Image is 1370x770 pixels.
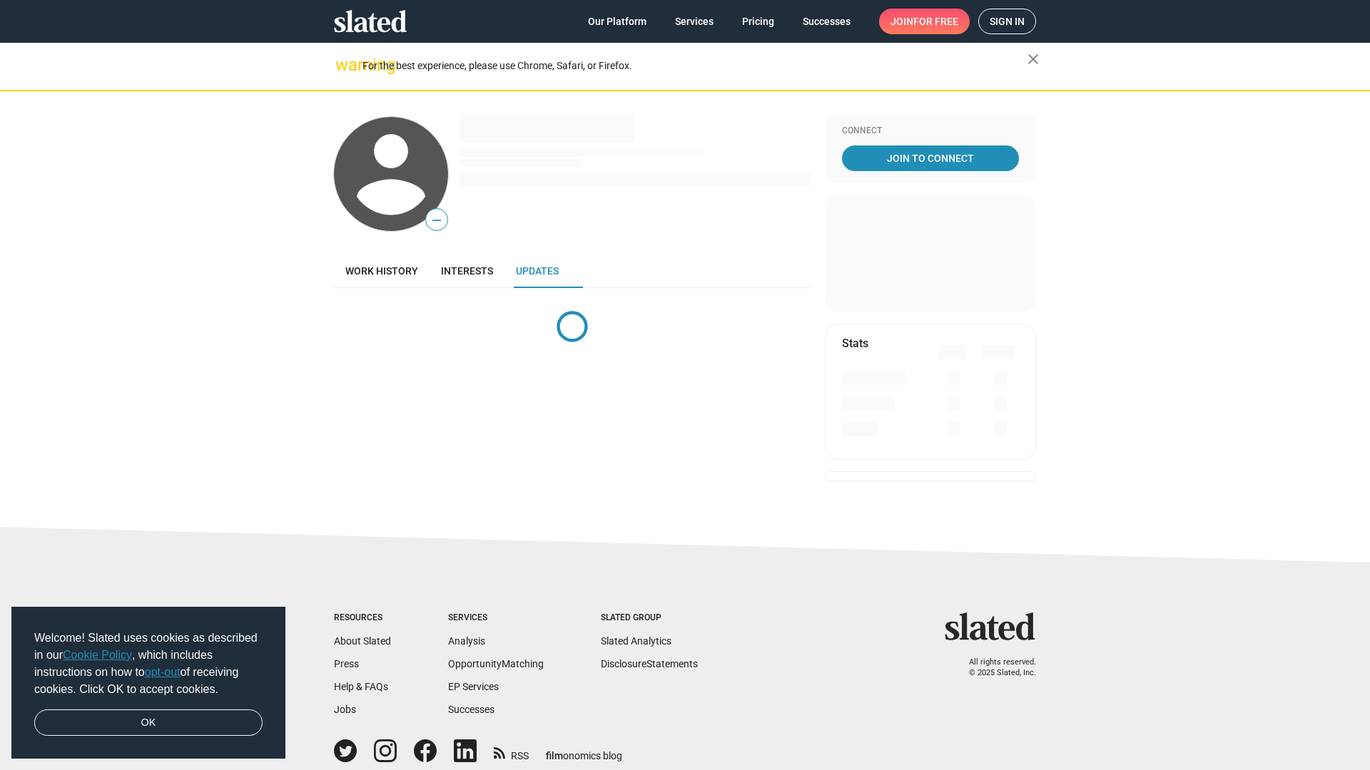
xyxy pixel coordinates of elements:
a: EP Services [448,681,499,692]
a: OpportunityMatching [448,658,544,669]
a: Work history [334,254,430,288]
span: Interests [441,265,493,277]
a: Successes [791,9,862,34]
a: RSS [494,741,529,763]
a: dismiss cookie message [34,709,263,736]
p: All rights reserved. © 2025 Slated, Inc. [954,657,1036,678]
a: Analysis [448,635,485,647]
span: Sign in [990,9,1025,34]
a: Slated Analytics [601,635,671,647]
a: filmonomics blog [546,738,622,763]
a: Our Platform [577,9,658,34]
mat-icon: close [1025,51,1042,68]
div: Services [448,612,544,624]
a: DisclosureStatements [601,658,698,669]
div: Connect [842,125,1019,137]
span: Successes [803,9,851,34]
span: Our Platform [588,9,646,34]
a: Jobs [334,704,356,715]
span: Join To Connect [845,145,1016,171]
span: Services [675,9,714,34]
span: film [546,750,563,761]
a: Services [664,9,725,34]
a: Updates [504,254,570,288]
span: Work history [345,265,418,277]
a: Help & FAQs [334,681,388,692]
span: Welcome! Slated uses cookies as described in our , which includes instructions on how to of recei... [34,630,263,698]
span: Pricing [742,9,774,34]
div: Slated Group [601,612,698,624]
a: Sign in [978,9,1036,34]
div: Resources [334,612,391,624]
mat-card-title: Stats [842,336,868,351]
a: Interests [430,254,504,288]
span: Updates [516,265,559,277]
a: Press [334,658,359,669]
span: Join [890,9,958,34]
div: For the best experience, please use Chrome, Safari, or Firefox. [362,56,1027,76]
mat-icon: warning [335,56,352,73]
span: for free [913,9,958,34]
div: cookieconsent [11,607,285,759]
a: Joinfor free [879,9,970,34]
a: Cookie Policy [63,649,132,661]
a: Join To Connect [842,145,1019,171]
a: About Slated [334,635,391,647]
a: Successes [448,704,494,715]
span: — [426,211,447,230]
a: Pricing [731,9,786,34]
a: opt-out [145,666,181,678]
